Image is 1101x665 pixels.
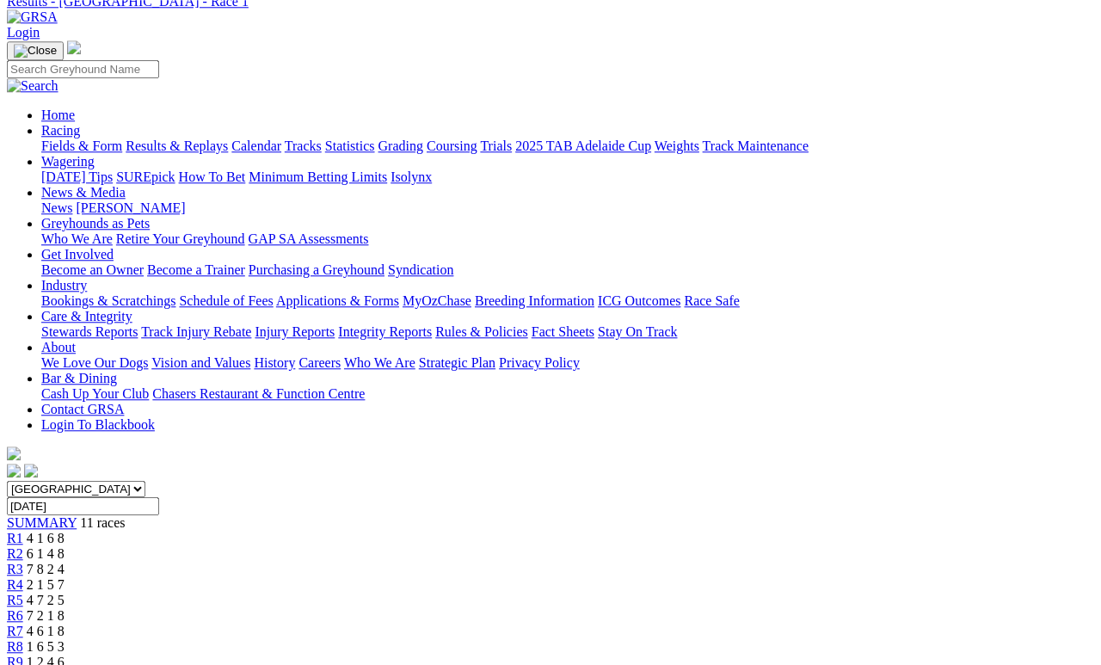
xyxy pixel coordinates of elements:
[298,355,341,370] a: Careers
[27,577,65,592] span: 2 1 5 7
[391,169,432,184] a: Isolynx
[41,108,75,122] a: Home
[41,402,124,416] a: Contact GRSA
[41,169,1094,185] div: Wagering
[152,386,365,401] a: Chasers Restaurant & Function Centre
[116,231,245,246] a: Retire Your Greyhound
[41,417,155,432] a: Login To Blackbook
[419,355,495,370] a: Strategic Plan
[41,371,117,385] a: Bar & Dining
[41,216,150,231] a: Greyhounds as Pets
[41,262,144,277] a: Become an Owner
[41,200,72,215] a: News
[703,139,809,153] a: Track Maintenance
[41,324,138,339] a: Stewards Reports
[7,41,64,60] button: Toggle navigation
[41,355,148,370] a: We Love Our Dogs
[249,262,384,277] a: Purchasing a Greyhound
[7,78,58,94] img: Search
[41,293,1094,309] div: Industry
[80,515,125,530] span: 11 races
[14,44,57,58] img: Close
[7,608,23,623] a: R6
[598,324,677,339] a: Stay On Track
[27,546,65,561] span: 6 1 4 8
[67,40,81,54] img: logo-grsa-white.png
[7,515,77,530] a: SUMMARY
[147,262,245,277] a: Become a Trainer
[427,139,477,153] a: Coursing
[403,293,471,308] a: MyOzChase
[344,355,415,370] a: Who We Are
[179,293,273,308] a: Schedule of Fees
[41,200,1094,216] div: News & Media
[7,562,23,576] a: R3
[7,464,21,477] img: facebook.svg
[41,324,1094,340] div: Care & Integrity
[27,562,65,576] span: 7 8 2 4
[7,531,23,545] a: R1
[179,169,246,184] a: How To Bet
[41,386,149,401] a: Cash Up Your Club
[27,639,65,654] span: 1 6 5 3
[7,577,23,592] a: R4
[27,624,65,638] span: 4 6 1 8
[41,278,87,292] a: Industry
[499,355,580,370] a: Privacy Policy
[231,139,281,153] a: Calendar
[249,231,369,246] a: GAP SA Assessments
[325,139,375,153] a: Statistics
[76,200,185,215] a: [PERSON_NAME]
[41,185,126,200] a: News & Media
[435,324,528,339] a: Rules & Policies
[338,324,432,339] a: Integrity Reports
[684,293,739,308] a: Race Safe
[126,139,228,153] a: Results & Replays
[116,169,175,184] a: SUREpick
[388,262,453,277] a: Syndication
[480,139,512,153] a: Trials
[41,293,175,308] a: Bookings & Scratchings
[41,123,80,138] a: Racing
[41,231,113,246] a: Who We Are
[7,9,58,25] img: GRSA
[655,139,699,153] a: Weights
[255,324,335,339] a: Injury Reports
[7,446,21,460] img: logo-grsa-white.png
[41,154,95,169] a: Wagering
[27,531,65,545] span: 4 1 6 8
[7,60,159,78] input: Search
[7,593,23,607] span: R5
[532,324,594,339] a: Fact Sheets
[7,25,40,40] a: Login
[7,497,159,515] input: Select date
[24,464,38,477] img: twitter.svg
[41,169,113,184] a: [DATE] Tips
[41,309,132,323] a: Care & Integrity
[378,139,423,153] a: Grading
[41,139,1094,154] div: Racing
[141,324,251,339] a: Track Injury Rebate
[598,293,680,308] a: ICG Outcomes
[27,593,65,607] span: 4 7 2 5
[41,247,114,262] a: Get Involved
[41,231,1094,247] div: Greyhounds as Pets
[151,355,250,370] a: Vision and Values
[515,139,651,153] a: 2025 TAB Adelaide Cup
[41,139,122,153] a: Fields & Form
[41,340,76,354] a: About
[276,293,399,308] a: Applications & Forms
[27,608,65,623] span: 7 2 1 8
[41,386,1094,402] div: Bar & Dining
[285,139,322,153] a: Tracks
[7,546,23,561] a: R2
[41,262,1094,278] div: Get Involved
[7,624,23,638] a: R7
[7,639,23,654] a: R8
